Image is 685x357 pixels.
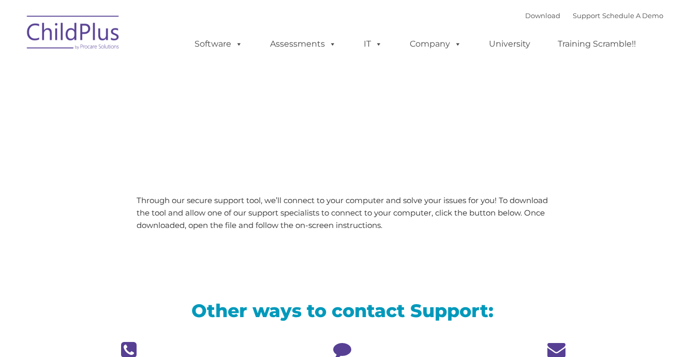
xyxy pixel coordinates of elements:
[399,34,472,54] a: Company
[29,75,416,106] span: LiveSupport with SplashTop
[573,11,600,20] a: Support
[184,34,253,54] a: Software
[353,34,393,54] a: IT
[525,11,560,20] a: Download
[547,34,646,54] a: Training Scramble!!
[602,11,663,20] a: Schedule A Demo
[22,8,125,60] img: ChildPlus by Procare Solutions
[29,299,656,322] h2: Other ways to contact Support:
[479,34,541,54] a: University
[525,11,663,20] font: |
[260,34,347,54] a: Assessments
[137,194,549,232] p: Through our secure support tool, we’ll connect to your computer and solve your issues for you! To...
